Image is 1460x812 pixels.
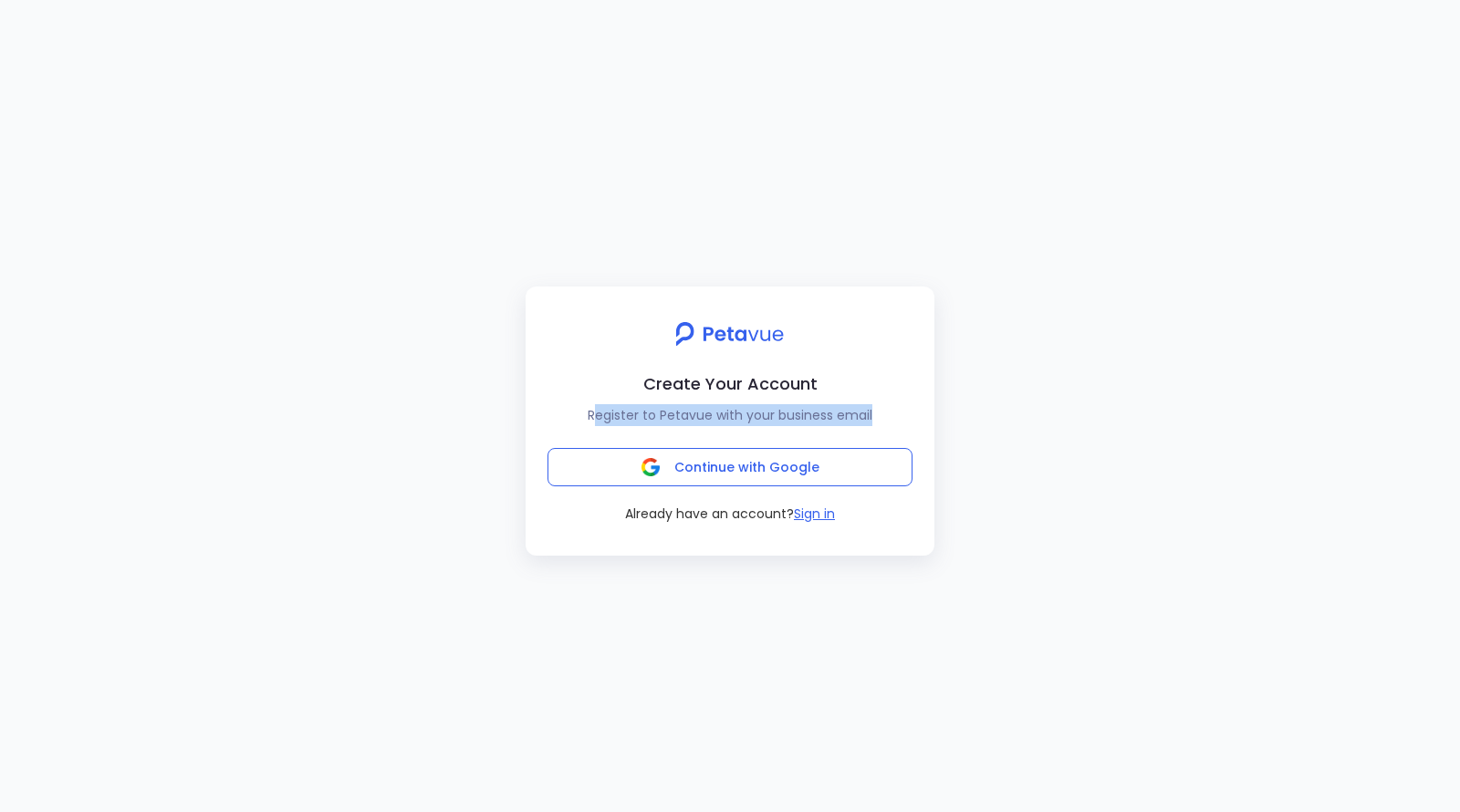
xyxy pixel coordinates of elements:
[674,458,819,476] span: Continue with Google
[540,404,920,426] p: Register to Petavue with your business email
[540,370,920,397] h2: Create Your Account
[625,505,794,523] span: Already have an account?
[663,312,796,356] img: petavue logo
[547,448,912,486] button: Continue with Google
[794,505,835,523] button: Sign in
